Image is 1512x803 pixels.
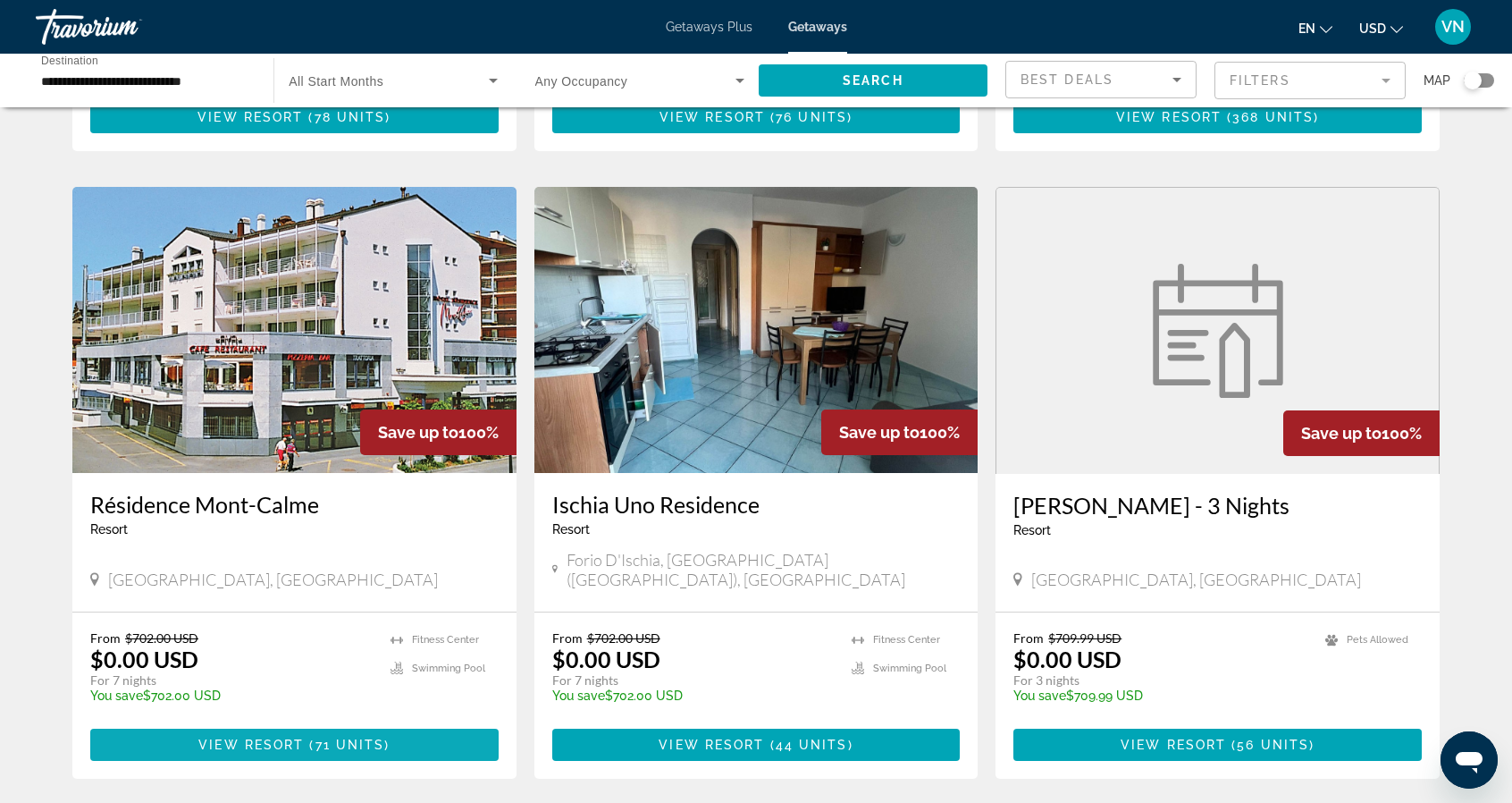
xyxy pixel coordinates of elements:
button: Change language [1298,15,1332,41]
span: You save [552,689,605,703]
span: $709.99 USD [1048,630,1121,646]
iframe: Button to launch messaging window [1441,731,1498,789]
span: Resort [552,522,590,537]
div: 100% [360,410,517,455]
button: Filter [1214,61,1406,100]
span: Search [843,73,903,88]
div: 100% [821,410,978,455]
p: For 3 nights [1013,672,1307,689]
span: 44 units [776,738,848,752]
span: 368 units [1232,110,1314,124]
span: From [1013,630,1044,646]
span: You save [90,689,143,703]
mat-select: Sort by [1021,69,1181,90]
button: View Resort(56 units) [1013,729,1422,761]
span: View Resort [198,738,304,752]
a: Getaways [788,20,847,34]
p: $0.00 USD [552,646,660,672]
button: Search [759,64,987,97]
span: Save up to [1301,424,1382,443]
span: From [552,630,583,646]
a: Getaways Plus [666,20,752,34]
a: [PERSON_NAME] - 3 Nights [1013,492,1422,519]
span: Swimming Pool [412,663,485,674]
span: Best Deals [1021,72,1113,87]
p: $0.00 USD [1013,646,1121,672]
span: 71 units [315,738,385,752]
span: Swimming Pool [873,663,946,674]
span: $702.00 USD [125,630,198,646]
button: View Resort(71 units) [90,729,499,761]
span: 76 units [776,110,847,124]
span: [GEOGRAPHIC_DATA], [GEOGRAPHIC_DATA] [1031,570,1361,589]
button: User Menu [1430,8,1476,46]
button: View Resort(76 units) [552,101,961,133]
span: Resort [90,522,128,537]
span: You save [1013,689,1066,703]
img: 3466E01X.jpg [72,187,517,473]
p: $702.00 USD [552,689,835,703]
span: View Resort [197,110,303,124]
button: View Resort(78 units) [90,101,499,133]
span: All Start Months [289,74,383,89]
span: ( ) [304,738,390,752]
p: $709.99 USD [1013,689,1307,703]
span: Save up to [378,423,458,442]
span: 78 units [315,110,386,124]
span: View Resort [659,738,764,752]
span: Destination [41,55,98,66]
span: ( ) [303,110,391,124]
p: $0.00 USD [90,646,198,672]
span: $702.00 USD [587,630,660,646]
span: en [1298,21,1315,36]
span: ( ) [1222,110,1319,124]
a: Ischia Uno Residence [552,491,961,518]
p: For 7 nights [90,672,373,689]
span: Forio d'Ischia, [GEOGRAPHIC_DATA] ([GEOGRAPHIC_DATA]), [GEOGRAPHIC_DATA] [567,550,960,589]
button: View Resort(368 units) [1013,101,1422,133]
img: week.svg [1142,264,1294,398]
span: Save up to [839,423,920,442]
span: [GEOGRAPHIC_DATA], [GEOGRAPHIC_DATA] [108,570,438,589]
span: Any Occupancy [535,74,628,89]
span: ( ) [765,110,853,124]
span: VN [1441,18,1465,36]
span: View Resort [1116,110,1222,124]
a: Travorium [36,4,214,50]
span: ( ) [1226,738,1315,752]
p: $702.00 USD [90,689,373,703]
span: View Resort [1121,738,1226,752]
button: View Resort(44 units) [552,729,961,761]
button: Change currency [1359,15,1403,41]
span: Fitness Center [873,634,940,646]
img: 2256I01X.jpg [534,187,979,473]
div: 100% [1283,410,1440,456]
span: View Resort [659,110,765,124]
span: Map [1424,68,1450,93]
span: Resort [1013,523,1051,537]
span: Fitness Center [412,634,479,646]
p: For 7 nights [552,672,835,689]
span: From [90,630,121,646]
span: Pets Allowed [1347,634,1408,646]
span: 56 units [1237,738,1309,752]
span: USD [1359,21,1386,36]
a: Résidence Mont-Calme [90,491,499,518]
span: ( ) [764,738,853,752]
